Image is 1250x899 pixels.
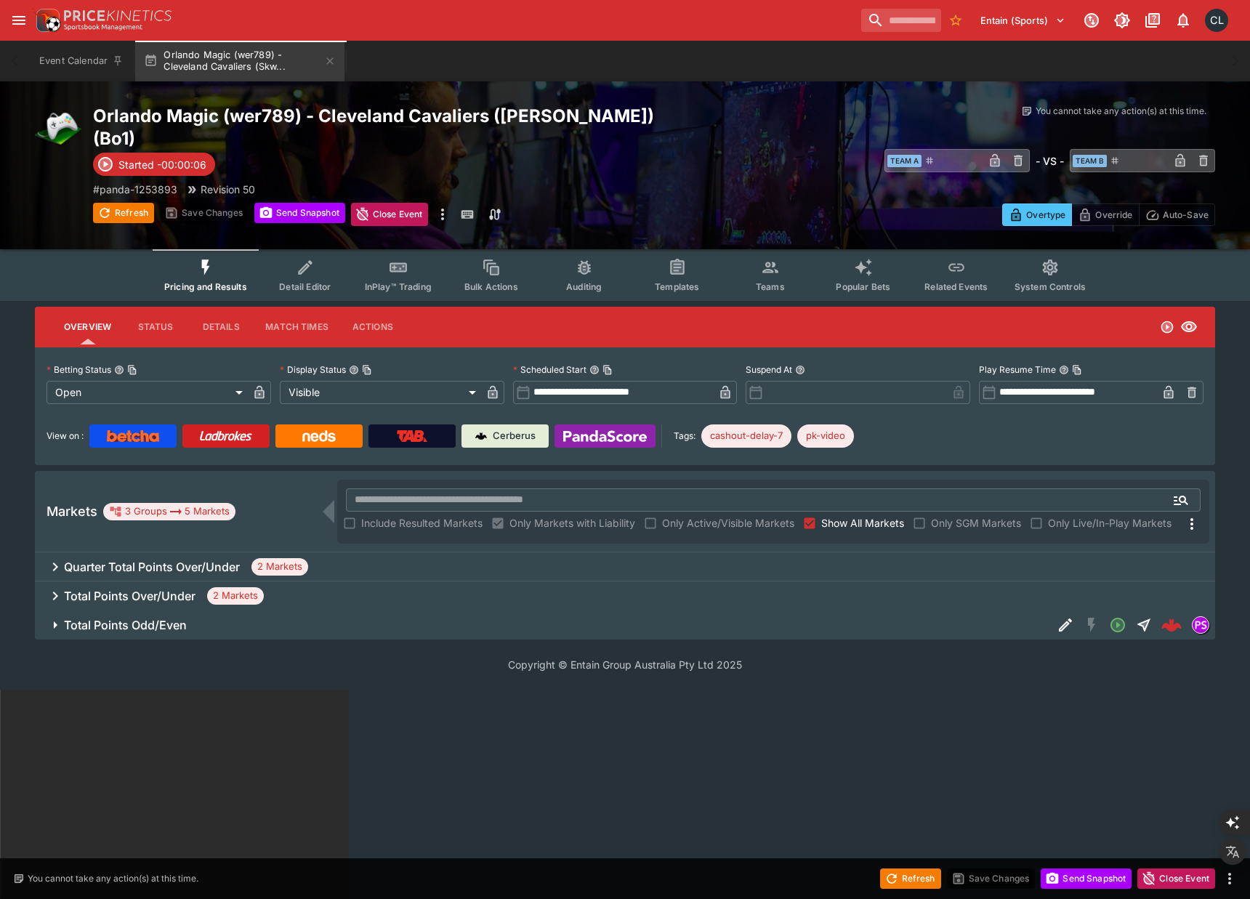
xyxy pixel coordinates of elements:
[64,24,142,31] img: Sportsbook Management
[32,6,61,35] img: PriceKinetics Logo
[93,182,177,197] p: Copy To Clipboard
[662,515,794,531] span: Only Active/Visible Markets
[93,105,654,150] h2: Copy To Clipboard
[821,515,904,531] span: Show All Markets
[861,9,941,32] input: search
[47,381,248,404] div: Open
[1140,7,1166,33] button: Documentation
[207,589,264,603] span: 2 Markets
[464,281,518,292] span: Bulk Actions
[1163,207,1209,222] p: Auto-Save
[701,429,791,443] span: cashout-delay-7
[493,429,536,443] p: Cerberus
[1105,612,1131,638] button: Open
[461,424,549,448] a: Cerberus
[795,365,805,375] button: Suspend At
[109,503,230,520] div: 3 Groups 5 Markets
[1109,616,1126,634] svg: Open
[64,618,187,633] h6: Total Points Odd/Even
[93,203,154,223] button: Refresh
[566,281,602,292] span: Auditing
[1036,105,1206,118] p: You cannot take any action(s) at this time.
[655,281,699,292] span: Templates
[28,872,198,885] p: You cannot take any action(s) at this time.
[361,515,483,531] span: Include Resulted Markets
[746,363,792,376] p: Suspend At
[47,424,84,448] label: View on :
[1157,610,1186,640] a: 94bbe252-bb0b-4cd0-996a-c9d71f1807ec
[1139,203,1215,226] button: Auto-Save
[1078,612,1105,638] button: SGM Disabled
[164,281,247,292] span: Pricing and Results
[279,281,331,292] span: Detail Editor
[35,105,81,151] img: esports.png
[114,365,124,375] button: Betting StatusCopy To Clipboard
[836,281,890,292] span: Popular Bets
[931,515,1021,531] span: Only SGM Markets
[1201,4,1233,36] button: Chad Liu
[1072,365,1082,375] button: Copy To Clipboard
[340,310,406,344] button: Actions
[475,430,487,442] img: Cerberus
[797,424,854,448] div: Betting Target: cerberus
[602,365,613,375] button: Copy To Clipboard
[6,7,32,33] button: open drawer
[397,430,427,442] img: TabNZ
[1048,515,1172,531] span: Only Live/In-Play Markets
[979,363,1056,376] p: Play Resume Time
[280,381,481,404] div: Visible
[35,610,1052,640] button: Total Points Odd/Even
[1026,207,1065,222] p: Overtype
[52,310,123,344] button: Overview
[302,430,335,442] img: Neds
[880,868,941,889] button: Refresh
[1183,515,1201,533] svg: More
[118,157,206,172] p: Started -00:00:06
[64,560,240,575] h6: Quarter Total Points Over/Under
[254,203,345,223] button: Send Snapshot
[972,9,1074,32] button: Select Tenant
[107,430,159,442] img: Betcha
[756,281,785,292] span: Teams
[1131,612,1157,638] button: Straight
[47,363,111,376] p: Betting Status
[127,365,137,375] button: Copy To Clipboard
[64,589,195,604] h6: Total Points Over/Under
[365,281,432,292] span: InPlay™ Trading
[944,9,967,32] button: No Bookmarks
[1168,487,1194,513] button: Open
[434,203,451,226] button: more
[1073,155,1107,167] span: Team B
[351,203,429,226] button: Close Event
[887,155,922,167] span: Team A
[64,10,172,21] img: PriceKinetics
[201,182,255,197] p: Revision 50
[1015,281,1086,292] span: System Controls
[1137,868,1215,889] button: Close Event
[1095,207,1132,222] p: Override
[1205,9,1228,32] div: Chad Liu
[797,429,854,443] span: pk-video
[1109,7,1135,33] button: Toggle light/dark mode
[1170,7,1196,33] button: Notifications
[563,430,647,442] img: Panda Score
[924,281,988,292] span: Related Events
[1041,868,1132,889] button: Send Snapshot
[701,424,791,448] div: Betting Target: cerberus
[1193,617,1209,633] img: pandascore
[1221,870,1238,887] button: more
[1002,203,1072,226] button: Overtype
[1161,615,1182,635] div: 94bbe252-bb0b-4cd0-996a-c9d71f1807ec
[1078,7,1105,33] button: Connected to PK
[135,41,344,81] button: Orlando Magic (wer789) - Cleveland Cavaliers (Skw...
[1160,320,1174,334] svg: Open
[1192,616,1209,634] div: pandascore
[280,363,346,376] p: Display Status
[254,310,340,344] button: Match Times
[47,503,97,520] h5: Markets
[589,365,600,375] button: Scheduled StartCopy To Clipboard
[123,310,188,344] button: Status
[1002,203,1215,226] div: Start From
[513,363,586,376] p: Scheduled Start
[1036,153,1064,169] h6: - VS -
